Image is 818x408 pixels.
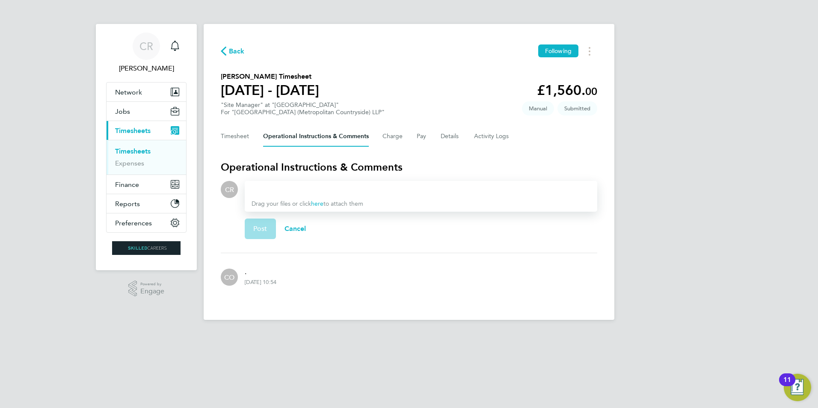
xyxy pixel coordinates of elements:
button: Activity Logs [474,126,510,147]
span: Back [229,46,245,56]
h2: [PERSON_NAME] Timesheet [221,71,319,82]
span: Preferences [115,219,152,227]
div: [DATE] 10:54 [245,279,276,286]
div: 11 [783,380,791,391]
span: CR [225,185,234,194]
button: Timesheets [107,121,186,140]
app-decimal: £1,560. [537,82,597,98]
span: Network [115,88,142,96]
span: 00 [585,85,597,98]
div: Chris Roberts [221,181,238,198]
a: Powered byEngage [128,281,165,297]
a: Go to home page [106,241,187,255]
span: Finance [115,180,139,189]
span: CR [139,41,153,52]
div: For "[GEOGRAPHIC_DATA] (Metropolitan Countryside) LLP" [221,109,385,116]
button: Jobs [107,102,186,121]
span: Chris Roberts [106,63,187,74]
h1: [DATE] - [DATE] [221,82,319,99]
button: Charge [382,126,403,147]
img: skilledcareers-logo-retina.png [112,241,181,255]
a: here [311,200,323,207]
button: Cancel [276,219,315,239]
span: Timesheets [115,127,151,135]
button: Finance [107,175,186,194]
div: Timesheets [107,140,186,174]
div: Craig O'Donovan [221,269,238,286]
span: This timesheet was manually created. [522,101,554,115]
button: Back [221,46,245,56]
button: Timesheets Menu [582,44,597,58]
h3: Operational Instructions & Comments [221,160,597,174]
button: Network [107,83,186,101]
button: Open Resource Center, 11 new notifications [784,374,811,401]
button: Timesheet [221,126,249,147]
button: Following [538,44,578,57]
span: Drag your files or click to attach them [252,200,363,207]
p: . [245,267,276,277]
button: Operational Instructions & Comments [263,126,369,147]
a: CR[PERSON_NAME] [106,33,187,74]
div: "Site Manager" at "[GEOGRAPHIC_DATA]" [221,101,385,116]
button: Preferences [107,213,186,232]
nav: Main navigation [96,24,197,270]
span: Jobs [115,107,130,115]
span: Following [545,47,572,55]
span: Engage [140,288,164,295]
span: Cancel [285,225,306,233]
span: Reports [115,200,140,208]
a: Timesheets [115,147,151,155]
span: This timesheet is Submitted. [557,101,597,115]
button: Details [441,126,460,147]
button: Reports [107,194,186,213]
button: Pay [417,126,427,147]
span: CO [224,272,234,282]
span: Powered by [140,281,164,288]
a: Expenses [115,159,144,167]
